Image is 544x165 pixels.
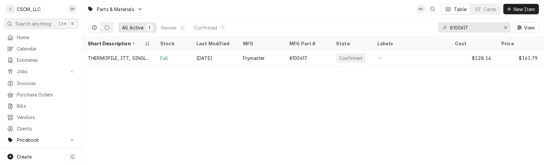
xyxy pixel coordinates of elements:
div: All Active [122,24,144,31]
div: Serra Heyen's Avatar [68,5,77,14]
div: 1 [221,24,225,31]
span: Estimates [17,57,75,63]
button: View [513,22,539,33]
span: Pricebook [17,137,66,143]
span: Ctrl [58,20,67,27]
div: Price [501,40,536,47]
div: Last Modified [196,40,231,47]
span: Home [17,34,75,41]
div: Short Description [88,40,143,47]
div: Labels [377,40,445,47]
div: Full [160,55,168,61]
input: Keyword search [450,22,498,33]
div: Frymaster [243,55,265,61]
a: Estimates [4,55,78,65]
div: Stock [160,40,185,47]
span: Vendors [17,114,75,121]
span: New Item [512,6,536,13]
div: Review [161,24,177,31]
span: Purchase Orders [17,91,75,98]
a: Go to Jobs [4,66,78,77]
span: View [523,24,536,31]
span: Clients [17,125,75,132]
span: Search anything [16,20,51,27]
span: Parts & Materials [97,6,134,13]
a: Go to Parts & Materials [85,4,145,15]
div: Table [454,6,466,13]
a: Home [4,32,78,43]
div: Cards [484,6,497,13]
div: MFG Part # [289,40,324,47]
div: 1 [148,24,152,31]
div: State [336,40,366,47]
a: Calendar [4,43,78,54]
div: Confirmed [194,24,217,31]
div: 8100617 [289,55,307,61]
button: Search anythingCtrlK [4,18,78,29]
div: SH [68,5,77,14]
div: $161.79 [496,50,543,66]
div: 0 [181,24,184,31]
span: Bills [17,103,75,109]
a: Bills [4,101,78,111]
div: $128.14 [450,50,496,66]
span: Invoices [17,80,75,87]
div: SH [416,5,425,14]
button: Erase input [500,22,511,33]
div: MFG [243,40,278,47]
a: Services [4,146,78,157]
a: Purchase Orders [4,89,78,100]
div: [DATE] [191,50,238,66]
button: Open search [428,4,438,14]
span: Create [17,154,32,159]
a: Vendors [4,112,78,123]
div: C [6,5,15,14]
a: Clients [4,123,78,134]
div: Serra Heyen's Avatar [416,5,425,14]
div: CSCM, LLC [17,6,41,13]
span: Calendar [17,45,75,52]
button: New Item [503,4,539,14]
span: K [71,20,74,27]
div: — [372,50,450,66]
span: C [71,153,74,160]
a: Invoices [4,78,78,89]
div: THERMOPILE, ITT, SINGLE SCREW-IN LEAD [88,55,150,61]
div: Confirmed [339,55,363,61]
a: Go to Pricebook [4,135,78,145]
span: Jobs [17,68,66,75]
div: Cost [455,40,490,47]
